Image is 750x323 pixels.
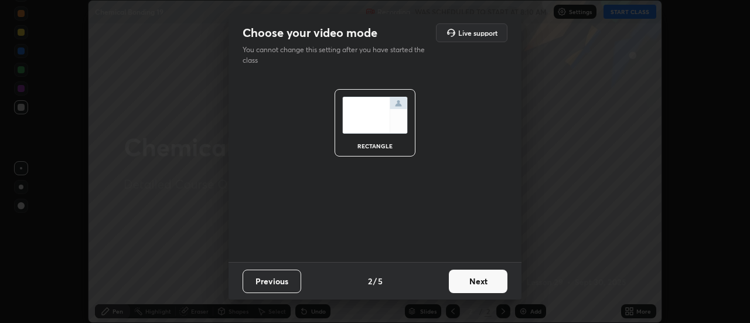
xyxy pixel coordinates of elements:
h5: Live support [458,29,497,36]
p: You cannot change this setting after you have started the class [243,45,432,66]
h4: 5 [378,275,383,287]
div: rectangle [352,143,398,149]
h4: 2 [368,275,372,287]
button: Previous [243,270,301,293]
h2: Choose your video mode [243,25,377,40]
img: normalScreenIcon.ae25ed63.svg [342,97,408,134]
h4: / [373,275,377,287]
button: Next [449,270,507,293]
